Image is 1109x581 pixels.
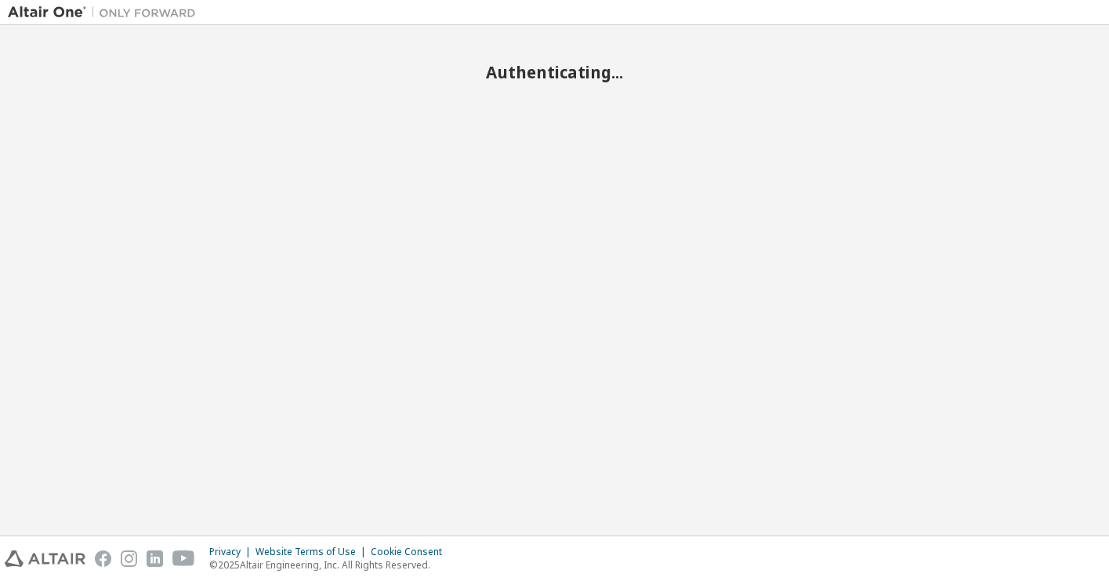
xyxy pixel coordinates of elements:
img: facebook.svg [95,550,111,567]
img: altair_logo.svg [5,550,85,567]
img: Altair One [8,5,204,20]
div: Website Terms of Use [256,546,371,558]
img: linkedin.svg [147,550,163,567]
img: instagram.svg [121,550,137,567]
div: Privacy [209,546,256,558]
p: © 2025 Altair Engineering, Inc. All Rights Reserved. [209,558,451,572]
div: Cookie Consent [371,546,451,558]
img: youtube.svg [172,550,195,567]
h2: Authenticating... [8,62,1101,82]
